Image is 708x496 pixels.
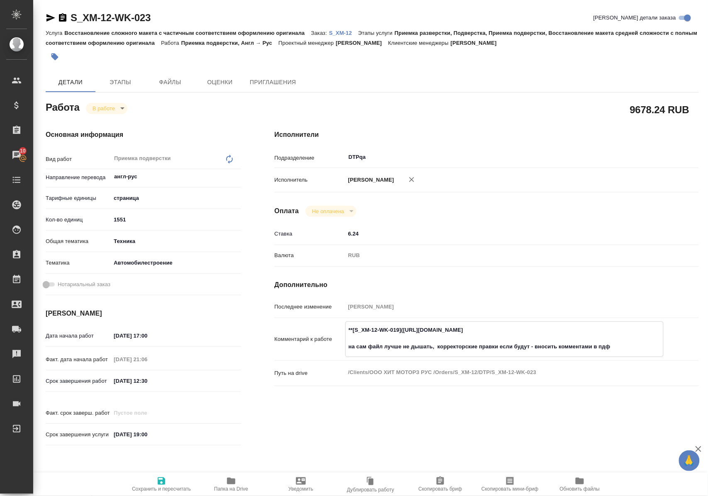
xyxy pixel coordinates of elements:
input: ✎ Введи что-нибудь [111,375,183,387]
p: Направление перевода [46,173,111,182]
button: Дублировать работу [336,473,405,496]
p: Этапы услуги [358,30,395,36]
input: ✎ Введи что-нибудь [345,228,664,240]
button: Уведомить [266,473,336,496]
p: Восстановление сложного макета с частичным соответствием оформлению оригинала [64,30,311,36]
div: В работе [86,103,127,114]
span: Уведомить [288,486,313,492]
p: Дата начала работ [46,332,111,340]
p: Общая тематика [46,237,111,246]
h4: Основная информация [46,130,241,140]
span: Детали [51,77,90,88]
button: Скопировать бриф [405,473,475,496]
span: Сохранить и пересчитать [132,486,191,492]
p: Проектный менеджер [278,40,336,46]
textarea: **[S_XM-12-WK-019]([URL][DOMAIN_NAME] на сам файл лучше не дышать, корректорские правки если буду... [346,323,663,354]
h2: Работа [46,99,80,114]
span: Скопировать мини-бриф [481,486,538,492]
span: Дублировать работу [347,487,394,493]
span: Файлы [150,77,190,88]
input: Пустое поле [345,301,664,313]
p: Подразделение [274,154,345,162]
p: Тематика [46,259,111,267]
div: Техника [111,234,241,248]
p: Тарифные единицы [46,194,111,202]
button: Удалить исполнителя [403,170,421,189]
p: Последнее изменение [274,303,345,311]
h2: Заказ [46,471,73,484]
button: Обновить файлы [545,473,615,496]
p: Приемка подверстки, Англ → Рус [181,40,278,46]
p: Ставка [274,230,345,238]
p: Вид работ [46,155,111,163]
p: Заказ: [311,30,329,36]
p: S_XM-12 [329,30,358,36]
input: ✎ Введи что-нибудь [111,330,183,342]
span: Приглашения [250,77,296,88]
h4: Исполнители [274,130,699,140]
span: Папка на Drive [214,486,248,492]
h4: Дополнительно [274,280,699,290]
p: [PERSON_NAME] [336,40,388,46]
a: 10 [2,145,31,165]
span: 10 [15,147,31,155]
button: Добавить тэг [46,48,64,66]
p: Клиентские менеджеры [388,40,451,46]
button: Папка на Drive [196,473,266,496]
button: Скопировать ссылку [58,13,68,23]
h4: [PERSON_NAME] [46,309,241,319]
p: [PERSON_NAME] [345,176,394,184]
div: RUB [345,248,664,263]
a: S_XM-12 [329,29,358,36]
div: страница [111,191,241,205]
span: Скопировать бриф [418,486,462,492]
button: Open [237,176,238,177]
p: Путь на drive [274,369,345,377]
p: Факт. дата начала работ [46,355,111,364]
textarea: /Clients/ООО ХИТ МОТОРЗ РУС /Orders/S_XM-12/DTP/S_XM-12-WK-023 [345,365,664,379]
p: Срок завершения работ [46,377,111,385]
div: В работе [305,206,356,217]
button: Скопировать мини-бриф [475,473,545,496]
div: Автомобилестроение [111,256,241,270]
p: Работа [161,40,181,46]
p: Срок завершения услуги [46,430,111,439]
button: 🙏 [679,450,700,471]
button: Скопировать ссылку для ЯМессенджера [46,13,56,23]
input: Пустое поле [111,353,183,365]
p: Факт. срок заверш. работ [46,409,111,417]
input: ✎ Введи что-нибудь [111,428,183,440]
span: 🙏 [682,452,696,469]
span: [PERSON_NAME] детали заказа [593,14,676,22]
input: Пустое поле [111,407,183,419]
span: Этапы [100,77,140,88]
button: Open [659,156,661,158]
p: Услуга [46,30,64,36]
p: Комментарий к работе [274,335,345,343]
button: Не оплачена [310,208,347,215]
h4: Оплата [274,206,299,216]
p: [PERSON_NAME] [451,40,503,46]
button: В работе [90,105,117,112]
a: S_XM-12-WK-023 [71,12,151,23]
input: ✎ Введи что-нибудь [111,214,241,226]
h2: 9678.24 RUB [630,102,689,117]
p: Валюта [274,251,345,260]
span: Оценки [200,77,240,88]
span: Нотариальный заказ [58,280,110,289]
span: Обновить файлы [560,486,600,492]
p: Исполнитель [274,176,345,184]
button: Сохранить и пересчитать [127,473,196,496]
p: Кол-во единиц [46,216,111,224]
